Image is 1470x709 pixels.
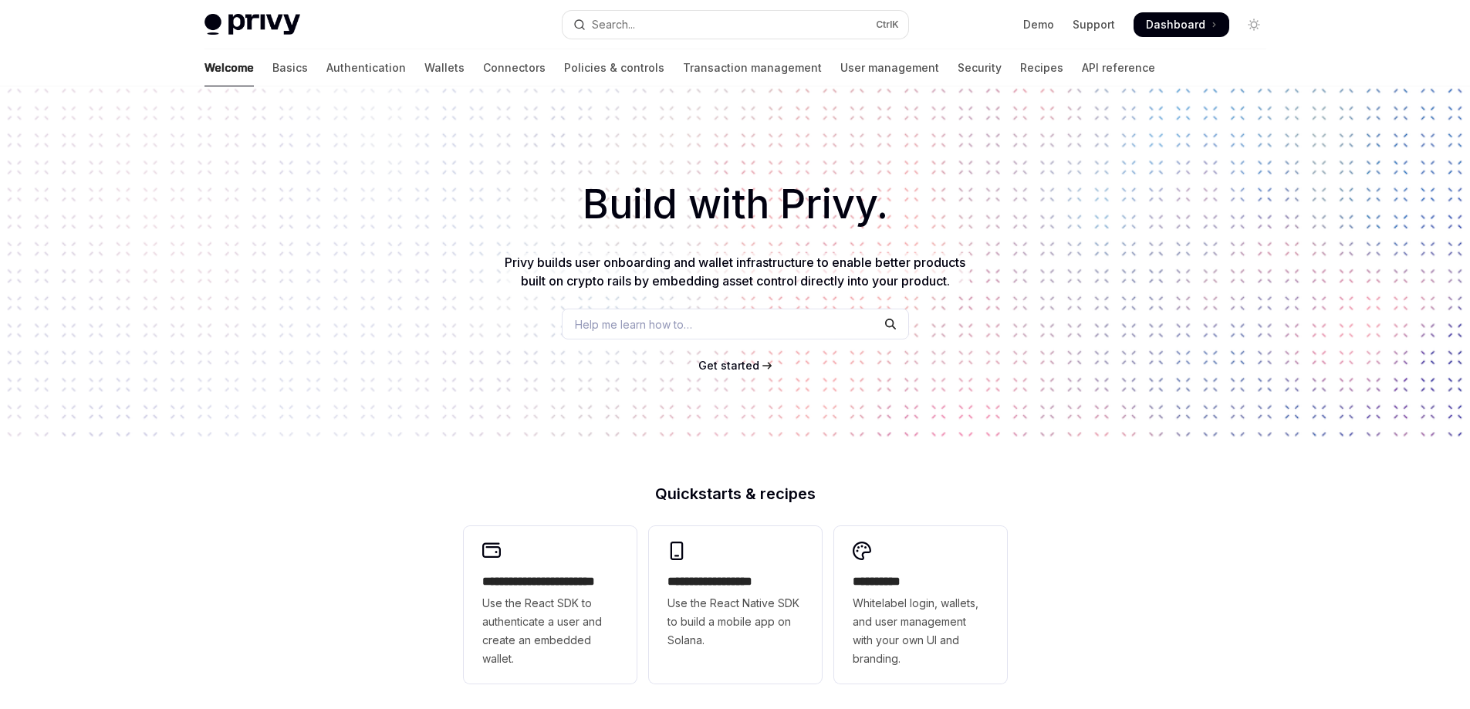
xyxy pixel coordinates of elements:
[1134,12,1229,37] a: Dashboard
[1146,17,1205,32] span: Dashboard
[698,358,759,373] a: Get started
[482,594,618,668] span: Use the React SDK to authenticate a user and create an embedded wallet.
[25,174,1445,235] h1: Build with Privy.
[505,255,965,289] span: Privy builds user onboarding and wallet infrastructure to enable better products built on crypto ...
[958,49,1002,86] a: Security
[1242,12,1266,37] button: Toggle dark mode
[840,49,939,86] a: User management
[575,316,692,333] span: Help me learn how to…
[272,49,308,86] a: Basics
[564,49,664,86] a: Policies & controls
[649,526,822,684] a: **** **** **** ***Use the React Native SDK to build a mobile app on Solana.
[876,19,899,31] span: Ctrl K
[853,594,988,668] span: Whitelabel login, wallets, and user management with your own UI and branding.
[1020,49,1063,86] a: Recipes
[1082,49,1155,86] a: API reference
[592,15,635,34] div: Search...
[483,49,546,86] a: Connectors
[204,14,300,35] img: light logo
[563,11,908,39] button: Open search
[464,486,1007,501] h2: Quickstarts & recipes
[326,49,406,86] a: Authentication
[834,526,1007,684] a: **** *****Whitelabel login, wallets, and user management with your own UI and branding.
[1023,17,1054,32] a: Demo
[667,594,803,650] span: Use the React Native SDK to build a mobile app on Solana.
[698,359,759,372] span: Get started
[424,49,465,86] a: Wallets
[1073,17,1115,32] a: Support
[683,49,822,86] a: Transaction management
[204,49,254,86] a: Welcome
